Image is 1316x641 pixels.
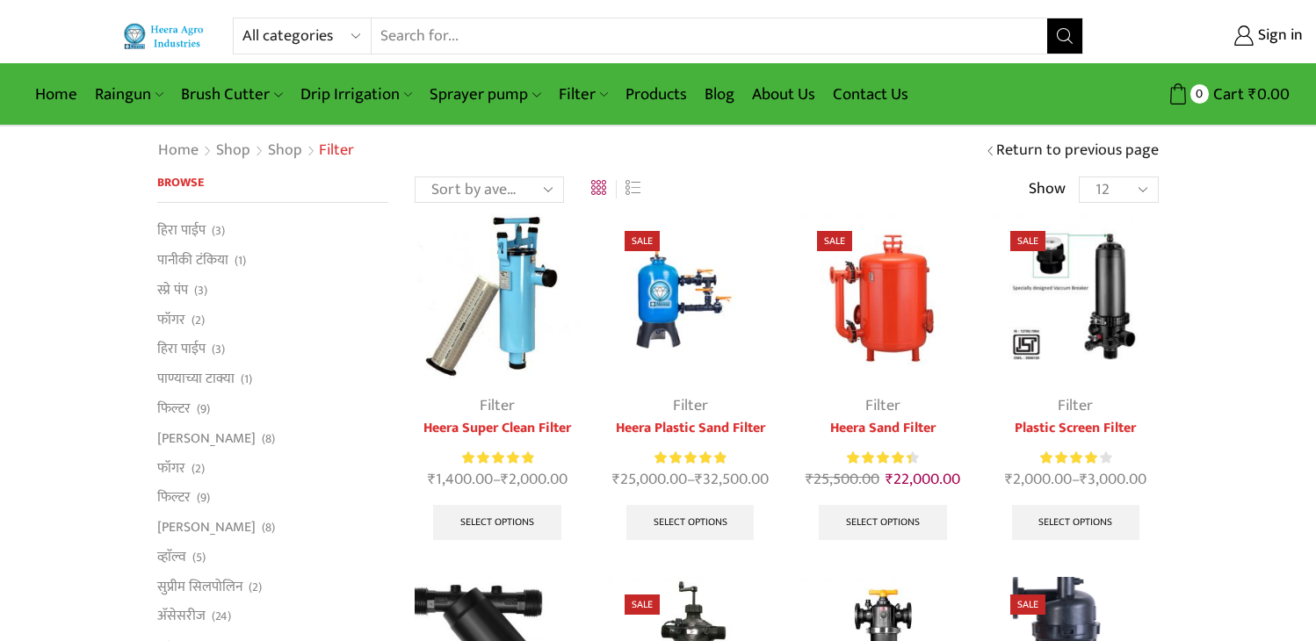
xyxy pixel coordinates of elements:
a: Home [157,140,199,162]
a: फिल्टर [157,483,191,513]
span: ₹ [428,466,436,493]
img: Heera Sand Filter [799,213,965,379]
a: [PERSON_NAME] [157,513,256,543]
a: पानीकी टंकिया [157,246,228,276]
a: Filter [480,393,515,419]
span: (24) [212,608,231,625]
bdi: 32,500.00 [695,466,769,493]
bdi: 3,000.00 [1080,466,1146,493]
a: Select options for “Heera Super Clean Filter” [433,505,561,540]
div: Rated 4.00 out of 5 [1040,449,1111,467]
bdi: 0.00 [1248,81,1290,108]
a: स्प्रे पंप [157,275,188,305]
bdi: 25,500.00 [806,466,879,493]
a: Raingun [86,74,172,115]
a: फॉगर [157,453,185,483]
a: Filter [550,74,617,115]
a: सुप्रीम सिलपोलिन [157,572,242,601]
span: Sale [1010,594,1045,615]
img: Heera-super-clean-filter [415,213,581,379]
a: Filter [1058,393,1093,419]
a: Heera Sand Filter [799,418,965,439]
img: Plastic Screen Filter [993,213,1159,379]
bdi: 25,000.00 [612,466,687,493]
span: Rated out of 5 [847,449,911,467]
a: फॉगर [157,305,185,335]
span: ₹ [1080,466,1088,493]
span: (3) [212,222,225,240]
a: Shop [267,140,303,162]
div: Rated 4.50 out of 5 [847,449,918,467]
a: [PERSON_NAME] [157,423,256,453]
span: (1) [235,252,246,270]
span: Cart [1209,83,1244,106]
a: Heera Plastic Sand Filter [607,418,773,439]
span: (2) [249,579,262,596]
a: हिरा पाईप [157,335,206,364]
a: Drip Irrigation [292,74,421,115]
span: (2) [192,460,205,478]
span: (8) [262,519,275,537]
span: (9) [197,400,210,418]
bdi: 2,000.00 [501,466,568,493]
a: हिरा पाईप [157,220,206,245]
a: Plastic Screen Filter [993,418,1159,439]
a: Brush Cutter [172,74,291,115]
a: Return to previous page [996,140,1159,162]
div: Rated 5.00 out of 5 [462,449,533,467]
span: (2) [192,312,205,329]
span: ₹ [886,466,893,493]
a: Select options for “Heera Plastic Sand Filter” [626,505,755,540]
span: Browse [157,172,204,192]
img: Heera Plastic Sand Filter [607,213,773,379]
bdi: 2,000.00 [1005,466,1072,493]
a: अ‍ॅसेसरीज [157,601,206,631]
a: फिल्टर [157,393,191,423]
a: 0 Cart ₹0.00 [1101,78,1290,111]
bdi: 1,400.00 [428,466,493,493]
a: Filter [673,393,708,419]
a: Sprayer pump [421,74,549,115]
span: (5) [192,549,206,566]
span: Sign in [1254,25,1303,47]
span: (1) [241,371,252,388]
span: Sale [625,594,660,615]
span: ₹ [695,466,703,493]
button: Search button [1047,18,1082,54]
a: Select options for “Heera Sand Filter” [819,505,947,540]
a: Filter [865,393,900,419]
a: About Us [743,74,824,115]
span: ₹ [1005,466,1013,493]
div: Rated 5.00 out of 5 [654,449,726,467]
a: Sign in [1110,20,1303,52]
input: Search for... [372,18,1047,54]
span: ₹ [501,466,509,493]
span: (3) [212,341,225,358]
span: Show [1029,178,1066,201]
a: व्हाॅल्व [157,542,186,572]
span: – [607,468,773,492]
nav: Breadcrumb [157,140,354,162]
a: पाण्याच्या टाक्या [157,364,235,394]
span: ₹ [1248,81,1257,108]
span: ₹ [612,466,620,493]
span: Rated out of 5 [1040,449,1097,467]
a: Blog [696,74,743,115]
a: Home [26,74,86,115]
span: Sale [817,231,852,251]
span: – [415,468,581,492]
span: (8) [262,430,275,448]
a: Shop [215,140,251,162]
span: (9) [197,489,210,507]
span: Sale [625,231,660,251]
span: Sale [1010,231,1045,251]
a: Contact Us [824,74,917,115]
span: ₹ [806,466,813,493]
span: (3) [194,282,207,299]
a: Select options for “Plastic Screen Filter” [1012,505,1140,540]
a: Heera Super Clean Filter [415,418,581,439]
a: Products [617,74,696,115]
bdi: 22,000.00 [886,466,960,493]
select: Shop order [415,176,564,203]
span: Rated out of 5 [462,449,533,467]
